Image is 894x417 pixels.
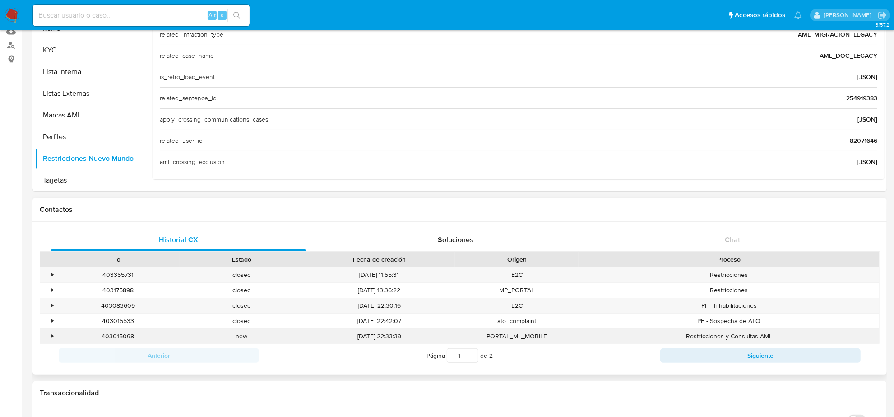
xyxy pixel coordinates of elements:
div: MP_PORTAL [455,283,579,298]
div: • [51,301,53,310]
h1: Transaccionalidad [40,389,880,398]
span: Accesos rápidos [735,10,785,20]
div: Restricciones y Consultas AML [579,329,879,344]
div: Restricciones [579,267,879,282]
div: [DATE] 11:55:31 [303,267,455,282]
a: Notificaciones [794,11,802,19]
div: • [51,317,53,325]
div: • [51,271,53,279]
span: Soluciones [438,234,473,245]
div: 403355731 [56,267,180,282]
div: 403015533 [56,314,180,328]
div: new [180,329,303,344]
div: • [51,332,53,341]
span: 3.157.2 [875,21,889,28]
button: Marcas AML [35,104,148,126]
div: Fecha de creación [310,255,449,264]
div: PF - Sospecha de ATO [579,314,879,328]
div: Proceso [585,255,873,264]
button: KYC [35,39,148,61]
button: Listas Externas [35,83,148,104]
input: Buscar usuario o caso... [33,9,250,21]
p: cesar.gonzalez@mercadolibre.com.mx [824,11,875,19]
button: Anterior [59,348,259,363]
div: E2C [455,267,579,282]
div: 403083609 [56,298,180,313]
button: Restricciones Nuevo Mundo [35,148,148,169]
button: search-icon [227,9,246,22]
span: Alt [208,11,216,19]
h1: Contactos [40,205,880,214]
button: Perfiles [35,126,148,148]
div: Origen [461,255,572,264]
div: • [51,286,53,295]
div: Restricciones [579,283,879,298]
div: PF - Inhabilitaciones [579,298,879,313]
div: closed [180,298,303,313]
button: Lista Interna [35,61,148,83]
div: closed [180,314,303,328]
div: closed [180,267,303,282]
span: s [221,11,223,19]
span: 2 [489,351,493,360]
span: Chat [725,234,740,245]
span: Historial CX [159,234,198,245]
div: Id [62,255,173,264]
span: Página de [426,348,493,363]
a: Salir [878,10,887,20]
div: 403175898 [56,283,180,298]
div: Estado [186,255,297,264]
button: Siguiente [660,348,861,363]
div: PORTAL_ML_MOBILE [455,329,579,344]
div: [DATE] 22:33:39 [303,329,455,344]
button: Tarjetas [35,169,148,191]
div: closed [180,283,303,298]
div: 403015098 [62,332,173,341]
div: [DATE] 22:30:16 [303,298,455,313]
div: [DATE] 22:42:07 [303,314,455,328]
div: E2C [455,298,579,313]
div: ato_complaint [455,314,579,328]
div: [DATE] 13:36:22 [303,283,455,298]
